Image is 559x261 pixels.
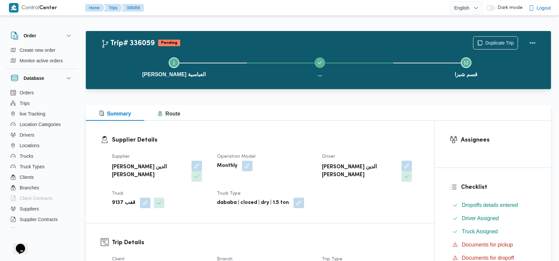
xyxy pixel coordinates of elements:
span: Locations [20,142,40,149]
span: Pending [158,40,180,46]
button: Orders [8,87,75,98]
span: Truck Assigned [462,229,498,234]
span: Devices [20,226,36,234]
h2: Trip# 336059 [101,39,155,48]
h3: Assignees [461,136,536,145]
button: Order [11,32,73,40]
button: Location Categories [8,119,75,130]
span: Suppliers [20,205,39,213]
b: [PERSON_NAME] الدين [PERSON_NAME] [112,163,187,179]
span: Documents for pickup [462,241,513,249]
button: Devices [8,225,75,235]
span: Clients [20,173,34,181]
button: 336059 [122,4,144,12]
button: Database [11,74,73,82]
button: Logout [526,1,554,15]
button: Truck Assigned [450,226,536,237]
button: Clients [8,172,75,182]
button: Dropoffs details entered [450,200,536,211]
span: live Tracking [20,110,46,118]
h3: Database [24,74,44,82]
h3: Trip Details [112,238,420,247]
h3: Order [24,32,36,40]
b: قفب 9137 [112,199,135,207]
span: Client Contracts [20,194,53,202]
iframe: chat widget [7,235,28,254]
span: Trucks [20,152,33,160]
button: Branches [8,182,75,193]
span: Duplicate Trip [485,39,514,47]
div: Order [5,45,78,69]
span: 12 [464,60,469,65]
button: Duplicate Trip [473,36,518,49]
button: live Tracking [8,109,75,119]
span: Dropoffs details entered [462,201,518,209]
h3: Checklist [461,183,536,192]
span: Supplier Contracts [20,215,58,223]
button: Actions [526,36,539,49]
span: Driver Assigned [462,214,499,222]
div: Database [5,87,78,230]
span: Truck Type [217,191,241,196]
span: Driver Assigned [462,215,499,221]
span: Documents for pickup [462,242,513,247]
img: X8yXhbKr1z7QwAAAABJRU5ErkJggg== [9,3,18,13]
span: Drivers [20,131,34,139]
button: Create new order [8,45,75,55]
button: Drivers [8,130,75,140]
button: ... [247,49,393,84]
span: ... [318,71,322,79]
span: Dropoffs details entered [462,202,518,208]
button: Suppliers [8,204,75,214]
button: Trucks [8,151,75,161]
h3: Supplier Details [112,136,420,145]
button: Supplier Contracts [8,214,75,225]
span: 1 [173,60,175,65]
button: Client Contracts [8,193,75,204]
button: Trips [104,4,123,12]
span: Branches [20,184,39,192]
button: Home [85,4,105,12]
span: Create new order [20,46,55,54]
b: dababa | closed | dry | 1.5 ton [217,199,289,207]
span: Monitor active orders [20,57,63,65]
span: Route [157,111,180,116]
span: Truck [112,191,123,196]
b: Monthly [217,162,237,170]
span: Truck Types [20,163,45,171]
b: Center [40,6,57,11]
span: قسم شبرا [455,71,477,79]
button: Documents for pickup [450,240,536,250]
span: Location Categories [20,120,61,128]
button: Driver Assigned [450,213,536,224]
button: Truck Types [8,161,75,172]
span: Trips [20,99,30,107]
button: قسم شبرا [393,49,539,84]
span: Truck Assigned [462,228,498,236]
span: Orders [20,89,34,97]
b: [PERSON_NAME] الدين [PERSON_NAME] [322,163,397,179]
button: Trips [8,98,75,109]
svg: Step ... is complete [317,60,323,65]
span: Driver [322,154,335,159]
span: [PERSON_NAME] العباسية [142,71,206,79]
button: Monitor active orders [8,55,75,66]
button: Locations [8,140,75,151]
b: Pending [161,41,177,45]
span: Summary [99,111,131,116]
span: Operation Model [217,154,256,159]
span: Logout [537,4,551,12]
button: [PERSON_NAME] العباسية [101,49,247,84]
span: Dark mode [495,5,523,11]
span: Supplier [112,154,130,159]
span: Documents for dropoff [462,255,514,261]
